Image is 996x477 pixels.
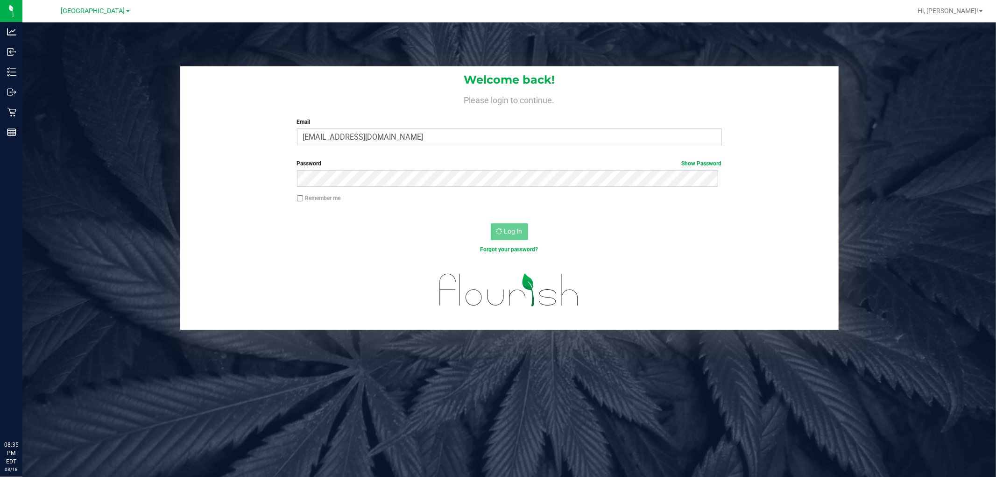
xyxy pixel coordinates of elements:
label: Remember me [297,194,341,202]
h1: Welcome back! [180,74,839,86]
a: Show Password [682,160,722,167]
span: Log In [504,228,523,235]
inline-svg: Inventory [7,67,16,77]
h4: Please login to continue. [180,93,839,105]
inline-svg: Analytics [7,27,16,36]
span: Hi, [PERSON_NAME]! [918,7,978,14]
span: [GEOGRAPHIC_DATA] [61,7,125,15]
label: Email [297,118,722,126]
p: 08:35 PM EDT [4,441,18,466]
span: Password [297,160,322,167]
inline-svg: Inbound [7,47,16,57]
a: Forgot your password? [480,246,538,253]
button: Log In [491,223,528,240]
p: 08/18 [4,466,18,473]
img: flourish_logo.svg [427,263,592,316]
inline-svg: Outbound [7,87,16,97]
input: Remember me [297,195,304,202]
inline-svg: Reports [7,128,16,137]
inline-svg: Retail [7,107,16,117]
